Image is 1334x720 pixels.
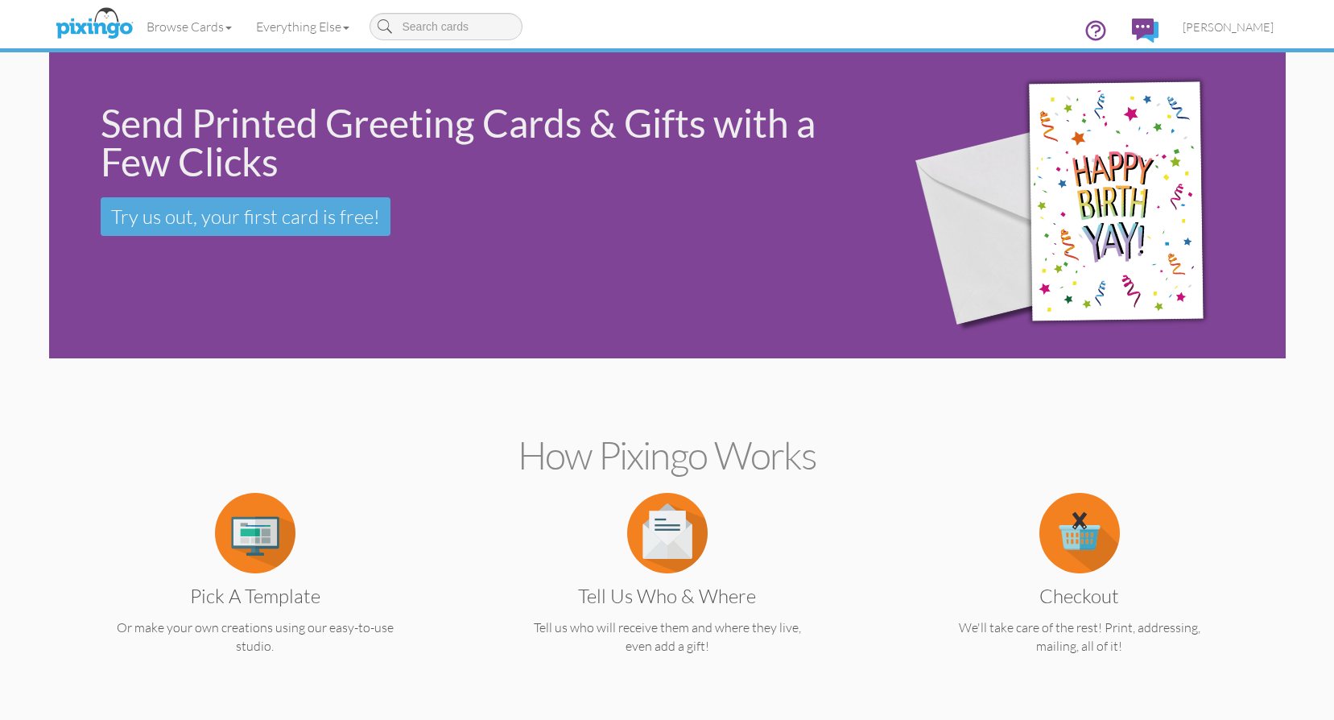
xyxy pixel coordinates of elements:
input: Search cards [370,13,522,40]
img: comments.svg [1132,19,1158,43]
a: [PERSON_NAME] [1171,6,1286,48]
h3: Checkout [917,586,1242,606]
p: Or make your own creations using our easy-to-use studio. [81,619,430,656]
img: 942c5090-71ba-4bfc-9a92-ca782dcda692.png [886,30,1275,382]
a: Try us out, your first card is free! [101,197,390,236]
img: item.alt [215,493,295,573]
a: Checkout We'll take care of the rest! Print, addressing, mailing, all of it! [905,523,1254,656]
p: We'll take care of the rest! Print, addressing, mailing, all of it! [905,619,1254,656]
h2: How Pixingo works [77,434,1258,477]
h3: Tell us Who & Where [505,586,830,606]
img: item.alt [627,493,708,573]
a: Everything Else [244,6,361,47]
iframe: Chat [1333,719,1334,720]
a: Tell us Who & Where Tell us who will receive them and where they live, even add a gift! [493,523,842,656]
span: Try us out, your first card is free! [111,205,380,229]
h3: Pick a Template [93,586,418,606]
a: Browse Cards [134,6,244,47]
p: Tell us who will receive them and where they live, even add a gift! [493,619,842,656]
img: item.alt [1039,493,1120,573]
div: Send Printed Greeting Cards & Gifts with a Few Clicks [101,104,861,181]
span: [PERSON_NAME] [1183,20,1274,34]
img: pixingo logo [52,4,137,44]
a: Pick a Template Or make your own creations using our easy-to-use studio. [81,523,430,656]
